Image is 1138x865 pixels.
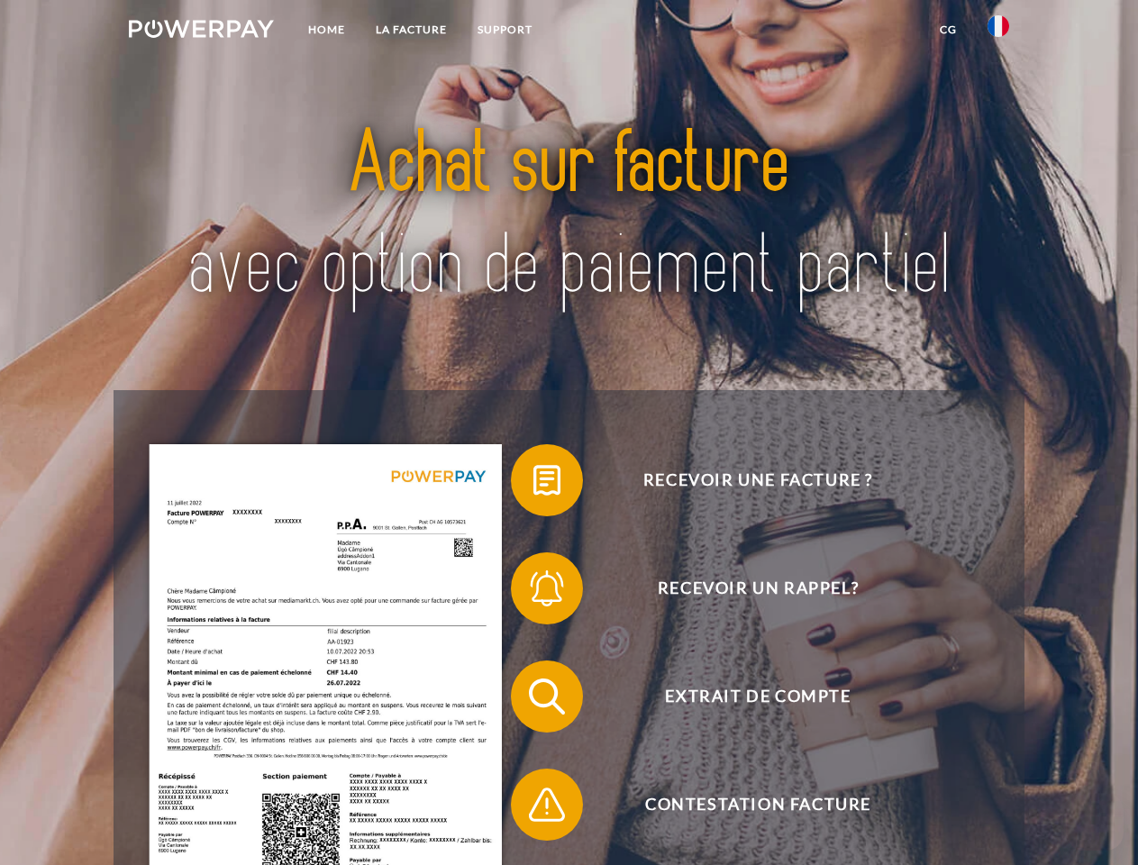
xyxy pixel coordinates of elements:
[537,552,979,624] span: Recevoir un rappel?
[511,552,979,624] button: Recevoir un rappel?
[511,660,979,733] button: Extrait de compte
[511,769,979,841] button: Contestation Facture
[172,86,966,345] img: title-powerpay_fr.svg
[537,444,979,516] span: Recevoir une facture ?
[524,782,569,827] img: qb_warning.svg
[1066,793,1124,851] iframe: Button to launch messaging window
[524,566,569,611] img: qb_bell.svg
[988,15,1009,37] img: fr
[462,14,548,46] a: Support
[511,444,979,516] button: Recevoir une facture ?
[537,660,979,733] span: Extrait de compte
[924,14,972,46] a: CG
[360,14,462,46] a: LA FACTURE
[293,14,360,46] a: Home
[524,674,569,719] img: qb_search.svg
[129,20,274,38] img: logo-powerpay-white.svg
[524,458,569,503] img: qb_bill.svg
[537,769,979,841] span: Contestation Facture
